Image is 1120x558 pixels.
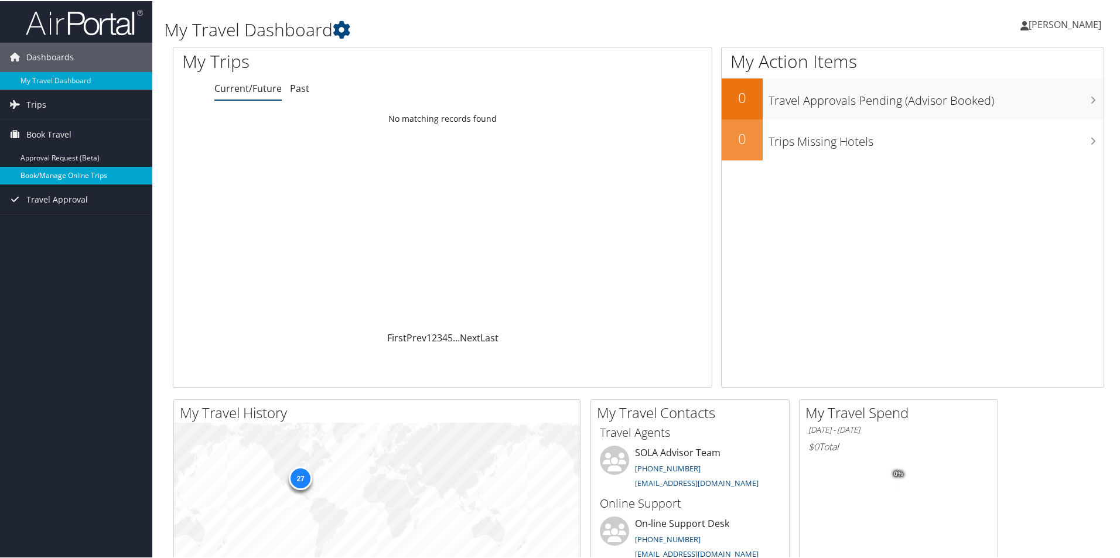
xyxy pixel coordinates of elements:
a: Current/Future [214,81,282,94]
h3: Travel Approvals Pending (Advisor Booked) [769,85,1104,108]
div: 27 [289,465,312,489]
a: 2 [432,330,437,343]
a: [EMAIL_ADDRESS][DOMAIN_NAME] [635,477,759,487]
h3: Online Support [600,494,780,511]
h2: My Travel History [180,402,580,422]
a: First [387,330,407,343]
span: $0 [808,439,819,452]
a: Past [290,81,309,94]
a: [PERSON_NAME] [1020,6,1113,41]
a: 0Trips Missing Hotels [722,118,1104,159]
h3: Trips Missing Hotels [769,126,1104,149]
a: [PHONE_NUMBER] [635,462,701,473]
a: 3 [437,330,442,343]
h2: My Travel Contacts [597,402,789,422]
img: airportal-logo.png [26,8,143,35]
li: SOLA Advisor Team [594,444,786,492]
span: … [453,330,460,343]
a: 0Travel Approvals Pending (Advisor Booked) [722,77,1104,118]
h3: Travel Agents [600,423,780,440]
h1: My Action Items [722,48,1104,73]
td: No matching records found [173,107,712,128]
h1: My Trips [182,48,479,73]
h2: 0 [722,128,763,148]
h2: My Travel Spend [805,402,998,422]
a: [PHONE_NUMBER] [635,533,701,543]
h6: [DATE] - [DATE] [808,423,989,434]
a: Next [460,330,480,343]
a: 1 [426,330,432,343]
span: Dashboards [26,42,74,71]
a: 5 [448,330,453,343]
h1: My Travel Dashboard [164,16,797,41]
span: Book Travel [26,119,71,148]
a: [EMAIL_ADDRESS][DOMAIN_NAME] [635,547,759,558]
a: Last [480,330,498,343]
span: Trips [26,89,46,118]
span: [PERSON_NAME] [1029,17,1101,30]
h6: Total [808,439,989,452]
tspan: 0% [894,470,903,477]
a: Prev [407,330,426,343]
span: Travel Approval [26,184,88,213]
a: 4 [442,330,448,343]
h2: 0 [722,87,763,107]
